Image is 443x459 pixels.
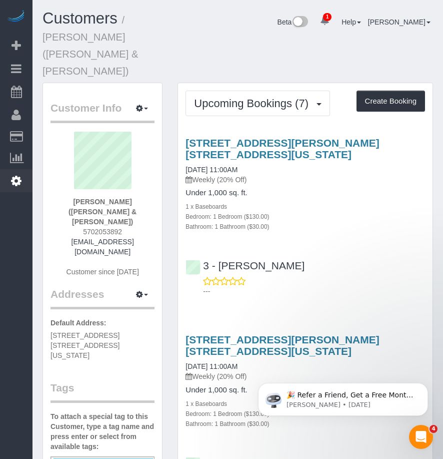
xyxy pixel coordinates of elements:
a: [STREET_ADDRESS][PERSON_NAME] [STREET_ADDRESS][US_STATE] [185,334,379,357]
a: 3 - [PERSON_NAME] [185,260,304,271]
h4: Under 1,000 sq. ft. [185,386,425,394]
a: Customers [42,10,117,27]
small: Bathroom: 1 Bathroom ($30.00) [185,420,269,427]
a: [EMAIL_ADDRESS][DOMAIN_NAME] [71,238,134,256]
small: Bedroom: 1 Bedroom ($130.00) [185,213,269,220]
a: [STREET_ADDRESS][PERSON_NAME] [STREET_ADDRESS][US_STATE] [185,137,379,160]
a: [DATE] 11:00AM [185,166,237,174]
span: 4 [429,425,437,433]
legend: Tags [50,380,154,403]
button: Create Booking [356,91,425,112]
img: Automaid Logo [6,10,26,24]
span: 5702053892 [83,228,122,236]
span: Customer since [DATE] [66,268,139,276]
label: Default Address: [50,318,106,328]
a: [DATE] 11:00AM [185,362,237,370]
small: Bathroom: 1 Bathroom ($30.00) [185,223,269,230]
legend: Customer Info [50,101,154,123]
a: Beta [277,18,308,26]
p: Weekly (20% Off) [185,175,425,185]
span: Upcoming Bookings (7) [194,97,313,110]
p: --- [203,286,425,296]
small: 1 x Baseboards [185,203,227,210]
button: Upcoming Bookings (7) [185,91,330,116]
span: 1 [323,13,331,21]
iframe: Intercom live chat [409,425,433,449]
label: To attach a special tag to this Customer, type a tag name and press enter or select from availabl... [50,411,154,451]
small: Bedroom: 1 Bedroom ($130.00) [185,410,269,417]
small: 1 x Baseboards [185,400,227,407]
img: New interface [291,16,308,29]
p: Weekly (20% Off) [185,371,425,381]
h4: Under 1,000 sq. ft. [185,189,425,197]
a: [PERSON_NAME] [368,18,430,26]
iframe: Intercom notifications message [243,362,443,432]
a: Help [341,18,361,26]
span: [STREET_ADDRESS] [STREET_ADDRESS][US_STATE] [50,331,119,359]
strong: [PERSON_NAME] ([PERSON_NAME] & [PERSON_NAME]) [68,198,136,226]
a: 1 [315,10,334,32]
